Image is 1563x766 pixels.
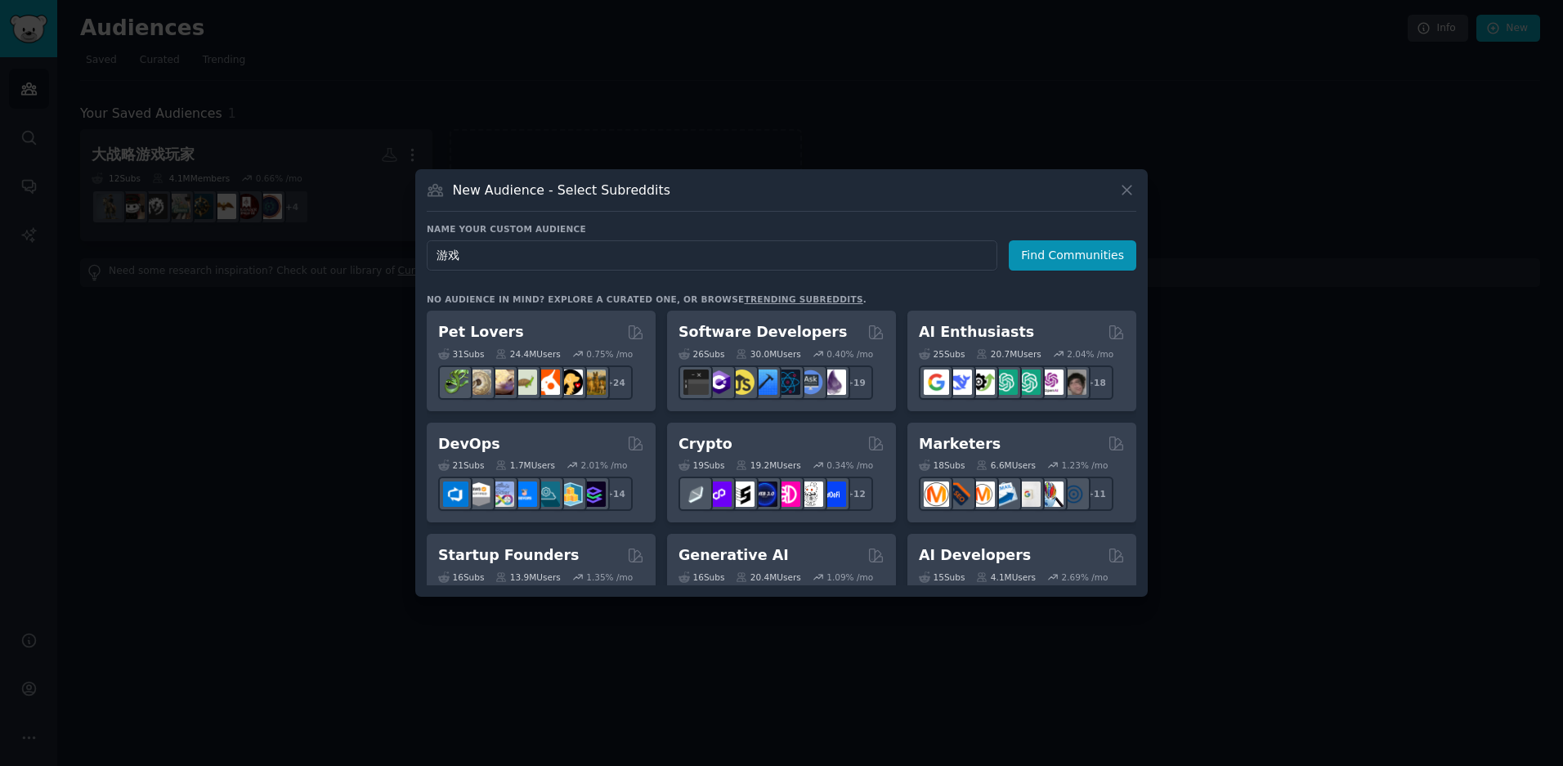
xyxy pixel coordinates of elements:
img: ArtificalIntelligence [1061,370,1086,395]
img: reactnative [775,370,800,395]
div: + 24 [598,365,633,400]
img: cockatiel [535,370,560,395]
img: learnjavascript [729,370,755,395]
div: 26 Sub s [678,348,724,360]
div: 25 Sub s [919,348,965,360]
img: OpenAIDev [1038,370,1064,395]
div: + 11 [1079,477,1113,511]
div: 18 Sub s [919,459,965,471]
div: 21 Sub s [438,459,484,471]
div: 0.34 % /mo [826,459,873,471]
h2: AI Enthusiasts [919,322,1034,343]
div: 0.40 % /mo [826,348,873,360]
img: googleads [1015,482,1041,507]
div: 20.7M Users [976,348,1041,360]
div: + 14 [598,477,633,511]
img: MarketingResearch [1038,482,1064,507]
img: ethstaker [729,482,755,507]
img: GoogleGeminiAI [924,370,949,395]
div: 2.04 % /mo [1067,348,1113,360]
h2: Startup Founders [438,545,579,566]
div: 15 Sub s [919,571,965,583]
div: 16 Sub s [678,571,724,583]
img: dogbreed [580,370,606,395]
button: Find Communities [1009,240,1136,271]
img: bigseo [947,482,972,507]
img: DeepSeek [947,370,972,395]
div: 30.0M Users [736,348,800,360]
img: Docker_DevOps [489,482,514,507]
h2: Generative AI [678,545,789,566]
img: ballpython [466,370,491,395]
div: 20.4M Users [736,571,800,583]
div: No audience in mind? Explore a curated one, or browse . [427,293,867,305]
img: AskMarketing [970,482,995,507]
div: 24.4M Users [495,348,560,360]
div: 1.23 % /mo [1062,459,1108,471]
h2: DevOps [438,434,500,455]
div: 4.1M Users [976,571,1036,583]
div: + 12 [839,477,873,511]
img: csharp [706,370,732,395]
img: defi_ [821,482,846,507]
div: 1.09 % /mo [826,571,873,583]
img: herpetology [443,370,468,395]
img: azuredevops [443,482,468,507]
h3: New Audience - Select Subreddits [453,181,670,199]
div: 16 Sub s [438,571,484,583]
img: turtle [512,370,537,395]
img: AItoolsCatalog [970,370,995,395]
h2: Marketers [919,434,1001,455]
div: 1.35 % /mo [586,571,633,583]
div: 6.6M Users [976,459,1036,471]
div: 2.69 % /mo [1062,571,1108,583]
h2: Crypto [678,434,732,455]
img: 0xPolygon [706,482,732,507]
h3: Name your custom audience [427,223,1136,235]
img: content_marketing [924,482,949,507]
div: 31 Sub s [438,348,484,360]
img: defiblockchain [775,482,800,507]
img: aws_cdk [558,482,583,507]
img: platformengineering [535,482,560,507]
div: 19.2M Users [736,459,800,471]
img: web3 [752,482,777,507]
div: 19 Sub s [678,459,724,471]
div: 1.7M Users [495,459,555,471]
img: PlatformEngineers [580,482,606,507]
div: 0.75 % /mo [586,348,633,360]
h2: Software Developers [678,322,847,343]
div: + 19 [839,365,873,400]
div: + 18 [1079,365,1113,400]
img: chatgpt_promptDesign [992,370,1018,395]
img: AskComputerScience [798,370,823,395]
h2: Pet Lovers [438,322,524,343]
img: elixir [821,370,846,395]
img: CryptoNews [798,482,823,507]
img: DevOpsLinks [512,482,537,507]
div: 2.01 % /mo [581,459,628,471]
img: ethfinance [683,482,709,507]
img: AWS_Certified_Experts [466,482,491,507]
img: PetAdvice [558,370,583,395]
div: 13.9M Users [495,571,560,583]
a: trending subreddits [744,294,862,304]
h2: AI Developers [919,545,1031,566]
img: iOSProgramming [752,370,777,395]
img: OnlineMarketing [1061,482,1086,507]
img: software [683,370,709,395]
img: chatgpt_prompts_ [1015,370,1041,395]
input: Pick a short name, like "Digital Marketers" or "Movie-Goers" [427,240,997,271]
img: Emailmarketing [992,482,1018,507]
img: leopardgeckos [489,370,514,395]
